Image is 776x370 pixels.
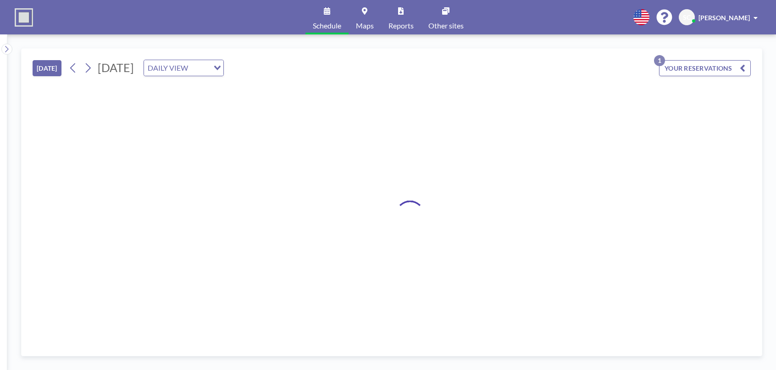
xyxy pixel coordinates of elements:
[313,22,341,29] span: Schedule
[98,61,134,74] span: [DATE]
[654,55,665,66] p: 1
[698,14,750,22] span: [PERSON_NAME]
[15,8,33,27] img: organization-logo
[144,60,223,76] div: Search for option
[33,60,61,76] button: [DATE]
[388,22,414,29] span: Reports
[683,13,691,22] span: SC
[356,22,374,29] span: Maps
[428,22,464,29] span: Other sites
[146,62,190,74] span: DAILY VIEW
[659,60,751,76] button: YOUR RESERVATIONS1
[191,62,208,74] input: Search for option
